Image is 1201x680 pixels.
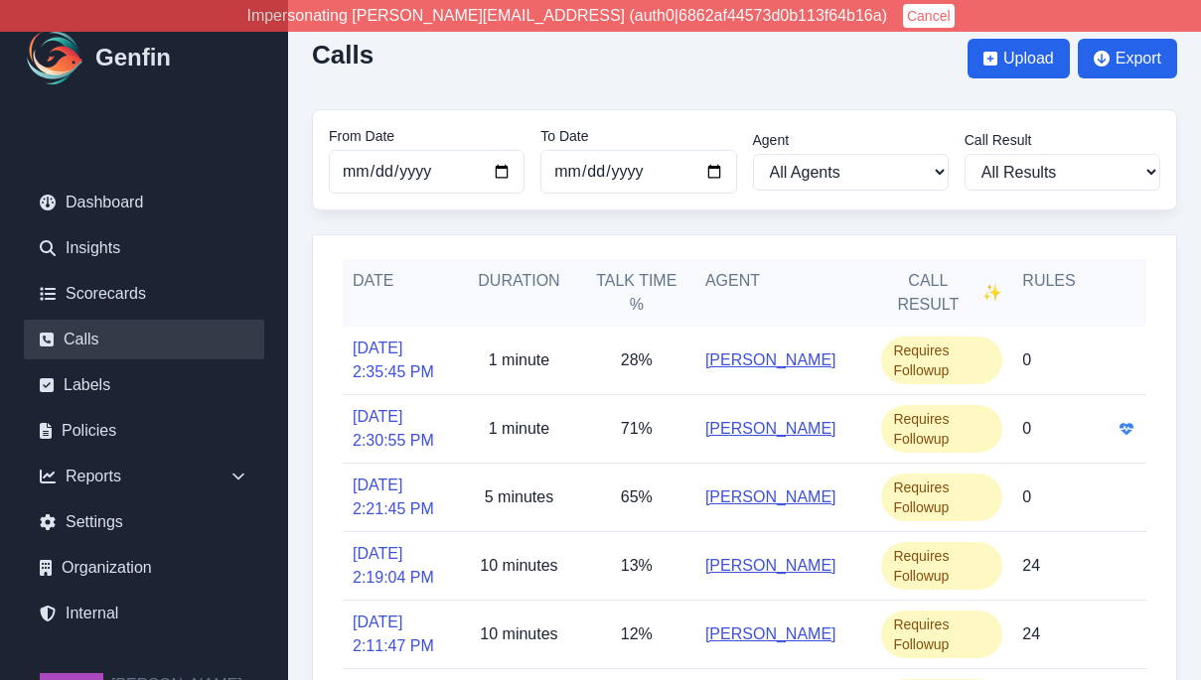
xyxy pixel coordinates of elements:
[24,26,87,89] img: Logo
[968,39,1070,78] button: Upload
[881,611,1002,658] span: Requires Followup
[489,348,549,372] p: 1 minute
[24,457,264,496] div: Reports
[1022,554,1040,578] p: 24
[1022,348,1031,372] p: 0
[705,554,836,578] a: [PERSON_NAME]
[353,405,450,453] a: [DATE] 2:30:55 PM
[1022,417,1031,441] p: 0
[965,130,1160,150] label: Call Result
[621,622,653,646] p: 12%
[982,281,1002,305] span: ✨
[24,320,264,359] a: Calls
[1022,622,1040,646] p: 24
[470,269,567,293] h5: Duration
[24,274,264,314] a: Scorecards
[881,405,1002,453] span: Requires Followup
[24,365,264,405] a: Labels
[881,474,1002,521] span: Requires Followup
[24,502,264,542] a: Settings
[480,554,557,578] p: 10 minutes
[480,622,557,646] p: 10 minutes
[24,548,264,588] a: Organization
[353,337,450,384] a: [DATE] 2:35:45 PM
[24,183,264,222] a: Dashboard
[1022,269,1075,317] h5: Rules
[489,417,549,441] p: 1 minute
[621,485,653,509] p: 65%
[588,269,685,317] h5: Talk Time %
[312,40,374,69] h2: Calls
[753,130,949,150] label: Agent
[705,348,836,372] a: [PERSON_NAME]
[621,348,653,372] p: 28%
[1003,47,1054,70] span: Upload
[329,126,525,146] label: From Date
[705,622,836,646] a: [PERSON_NAME]
[705,269,760,317] h5: Agent
[353,474,450,521] a: [DATE] 2:21:45 PM
[705,485,836,509] a: [PERSON_NAME]
[485,485,553,509] p: 5 minutes
[621,554,653,578] p: 13%
[881,269,1002,317] h5: Call Result
[353,269,450,293] h5: Date
[353,611,450,658] a: [DATE] 2:11:47 PM
[540,126,736,146] label: To Date
[353,542,450,590] a: [DATE] 2:19:04 PM
[24,594,264,633] a: Internal
[1116,47,1161,70] span: Export
[881,337,1002,384] span: Requires Followup
[621,417,653,441] p: 71%
[881,542,1002,590] span: Requires Followup
[95,42,171,73] h1: Genfin
[705,417,836,441] a: [PERSON_NAME]
[24,411,264,451] a: Policies
[1078,39,1177,78] button: Export
[1022,485,1031,509] p: 0
[903,4,955,28] button: Cancel
[24,228,264,268] a: Insights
